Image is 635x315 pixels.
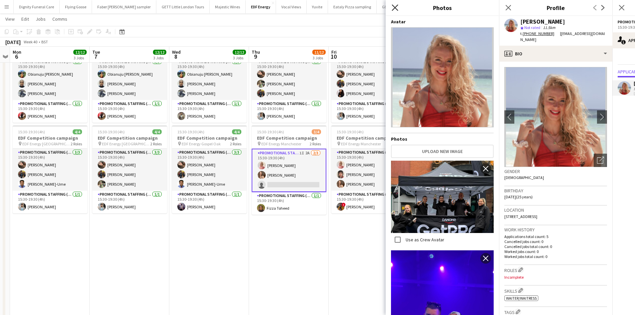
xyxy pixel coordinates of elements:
app-job-card: 15:30-19:30 (4h)4/4EDF Competition campaign EDF Energy [GEOGRAPHIC_DATA]2 RolesPromotional Staffi... [13,35,87,123]
span: EDF Energy [GEOGRAPHIC_DATA] [22,141,71,146]
span: 4/4 [73,129,82,134]
div: 3 Jobs [153,55,166,60]
h4: Avatar [391,19,494,25]
app-card-role: Promotional Staffing (Team Leader)1/115:30-19:30 (4h)[PERSON_NAME] [331,100,406,123]
h3: EDF Competition campaign [13,135,87,141]
div: 3 Jobs [233,55,246,60]
button: Majestic Wines [210,0,246,13]
span: 8 [171,53,181,60]
app-card-role: Promotional Staffing (Flyering Staff)3/315:30-19:30 (4h)[PERSON_NAME][PERSON_NAME][PERSON_NAME] [331,149,406,191]
h3: Location [504,207,607,213]
app-job-card: 15:30-19:30 (4h)4/4EDF Competition campaign EDF Energy [GEOGRAPHIC_DATA]2 RolesPromotional Staffi... [13,125,87,213]
app-card-role: Promotional Staffing (Team Leader)1/115:30-19:30 (4h)Fizza Toheed [252,192,326,215]
span: Fri [331,49,337,55]
span: View [5,16,15,22]
h3: Work history [504,227,607,233]
img: Crew avatar [391,27,494,127]
div: Bio [499,46,612,62]
span: 15:30-19:30 (4h) [337,129,364,134]
app-card-role: Promotional Staffing (Team Leader)1/115:30-19:30 (4h)[PERSON_NAME] [92,100,167,123]
h3: EDF Competition campaign [172,135,247,141]
app-card-role: Promotional Staffing (Team Leader)1/115:30-19:30 (4h)[PERSON_NAME] [92,191,167,213]
span: EDF Energy [GEOGRAPHIC_DATA] [102,141,150,146]
span: EDF Energy Manchester [341,141,381,146]
h4: Photos [391,136,494,142]
span: 10 [330,53,337,60]
span: Tue [92,49,100,55]
app-card-role: Promotional Staffing (Team Leader)1/115:30-19:30 (4h)[PERSON_NAME] [172,100,247,123]
span: 2 Roles [150,141,162,146]
span: 3/4 [312,129,321,134]
div: Open photos pop-in [594,154,607,167]
span: 9 [251,53,260,60]
span: 15:30-19:30 (4h) [177,129,204,134]
div: t. [520,31,560,37]
p: Worked jobs count: 0 [504,249,607,254]
app-job-card: 15:30-19:30 (4h)4/4EDF Competition campaign EDF Energy Manchester2 RolesPromotional Staffing (Fly... [331,125,406,213]
app-card-role: Promotional Staffing (Flyering Staff)3/315:30-19:30 (4h)[PERSON_NAME][PERSON_NAME][PERSON_NAME]-Ume [172,149,247,191]
p: Cancelled jobs count: 0 [504,239,607,244]
app-job-card: 15:30-19:30 (4h)4/4EDF Competition campaign EDF Energy Brondesbury2 RolesPromotional Staffing (Fl... [331,35,406,123]
img: Crew avatar or photo [504,67,607,167]
div: [DATE] [5,39,21,45]
button: GETT [377,0,397,13]
span: 15:30-19:30 (4h) [98,129,125,134]
h3: Profile [499,3,612,12]
span: | [EMAIL_ADDRESS][DOMAIN_NAME] [520,31,605,42]
span: Thu [252,49,260,55]
span: [DATE] (25 years) [504,194,533,199]
app-card-role: Promotional Staffing (Team Leader)1/115:30-19:30 (4h)[PERSON_NAME] [13,100,87,123]
button: Vocal Views [276,0,307,13]
h3: EDF Competition campaign [252,135,326,141]
span: 2 Roles [71,141,82,146]
a: [PHONE_NUMBER] [523,31,560,36]
label: Use as Crew Avatar [404,237,444,243]
button: Faber [PERSON_NAME] sampler [92,0,156,13]
span: 7 [91,53,100,60]
h3: EDF Competition campaign [92,135,167,141]
span: 15:30-19:30 (4h) [257,129,284,134]
app-card-role: Promotional Staffing (Team Leader)1/115:30-19:30 (4h)[PERSON_NAME] [172,191,247,213]
app-card-role: Promotional Staffing (Team Leader)1/115:30-19:30 (4h)[PERSON_NAME] [252,100,326,123]
app-job-card: 15:30-19:30 (4h)4/4EDF Competition campaign EDF Energy [GEOGRAPHIC_DATA]2 RolesPromotional Staffi... [92,125,167,213]
app-card-role: Promotional Staffing (Flyering Staff)3/315:30-19:30 (4h)[PERSON_NAME][PERSON_NAME][PERSON_NAME]-Ume [13,149,87,191]
app-job-card: 15:30-19:30 (4h)4/4EDF Competition campaign EDF Energy [GEOGRAPHIC_DATA]2 RolesPromotional Staffi... [172,35,247,123]
span: 6 [12,53,21,60]
div: 3 Jobs [313,55,325,60]
div: 3 Jobs [74,55,86,60]
span: Jobs [36,16,46,22]
app-job-card: 15:30-19:30 (4h)4/4EDF Competition campaign EDF Energy Burnt Oak2 RolesPromotional Staffing (Flye... [252,35,326,123]
app-job-card: 15:30-19:30 (4h)4/4EDF Competition campaign EDF Energy [GEOGRAPHIC_DATA]2 RolesPromotional Staffi... [92,35,167,123]
app-card-role: Promotional Staffing (Flyering Staff)1I2A2/315:30-19:30 (4h)[PERSON_NAME][PERSON_NAME] [252,149,326,192]
p: Applications total count: 5 [504,234,607,239]
a: Edit [19,15,32,23]
app-card-role: Promotional Staffing (Flyering Staff)3/315:30-19:30 (4h)[PERSON_NAME][PERSON_NAME][PERSON_NAME] [331,58,406,100]
app-card-role: Promotional Staffing (Flyering Staff)3/315:30-19:30 (4h)[PERSON_NAME][PERSON_NAME][PERSON_NAME] [92,149,167,191]
span: 4/4 [152,129,162,134]
span: 12/12 [73,50,87,55]
p: Cancelled jobs total count: 0 [504,244,607,249]
span: ! [342,203,346,207]
span: Mon [13,49,21,55]
span: Wed [172,49,181,55]
button: EDF Energy [246,0,276,13]
button: Dignity Funeral Care [14,0,60,13]
span: [DEMOGRAPHIC_DATA] [504,175,544,180]
app-job-card: 15:30-19:30 (4h)4/4EDF Competition campaign EDF Energy Gospel Oak2 RolesPromotional Staffing (Fly... [172,125,247,213]
span: 12/12 [153,50,166,55]
button: Flying Goose [60,0,92,13]
p: Incomplete [504,275,607,280]
h3: Skills [504,287,607,294]
span: Not rated [524,25,540,30]
span: 11/12 [312,50,326,55]
div: [PERSON_NAME] [520,19,565,25]
app-card-role: Promotional Staffing (Team Leader)1/115:30-19:30 (4h)![PERSON_NAME] [331,191,406,213]
span: 2 Roles [230,141,241,146]
app-card-role: Promotional Staffing (Flyering Staff)3/315:30-19:30 (4h)Obianuju [PERSON_NAME][PERSON_NAME][PERSO... [172,58,247,100]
